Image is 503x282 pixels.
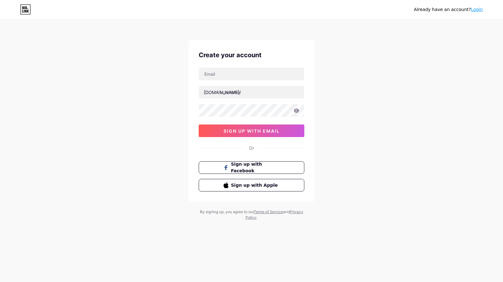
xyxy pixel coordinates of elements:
[199,161,304,174] button: Sign up with Facebook
[224,128,280,134] span: sign up with email
[204,89,241,96] div: [DOMAIN_NAME]/
[231,161,280,174] span: Sign up with Facebook
[199,124,304,137] button: sign up with email
[231,182,280,189] span: Sign up with Apple
[249,145,254,151] div: Or
[199,68,304,80] input: Email
[414,6,483,13] div: Already have an account?
[198,209,305,220] div: By signing up, you agree to our and .
[471,7,483,12] a: Login
[199,86,304,98] input: username
[199,50,304,60] div: Create your account
[199,179,304,191] button: Sign up with Apple
[254,209,283,214] a: Terms of Service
